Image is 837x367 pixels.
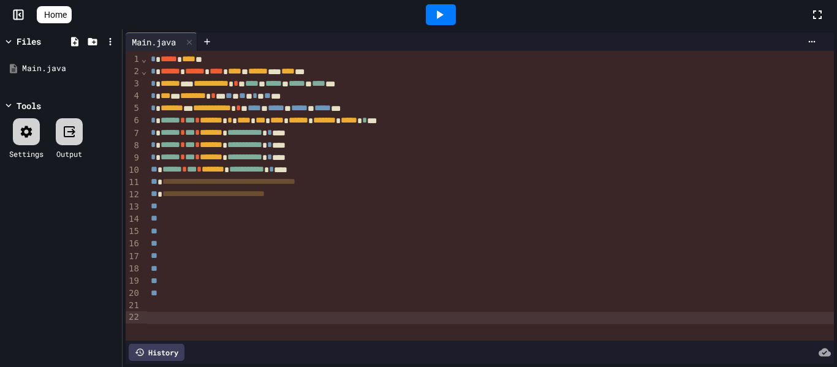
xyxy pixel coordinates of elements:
[37,6,72,23] a: Home
[126,275,141,287] div: 19
[9,148,44,159] div: Settings
[126,251,141,263] div: 17
[126,66,141,78] div: 2
[17,99,41,112] div: Tools
[126,90,141,102] div: 4
[17,35,41,48] div: Files
[141,66,147,76] span: Fold line
[126,213,141,225] div: 14
[126,300,141,312] div: 21
[44,9,67,21] span: Home
[141,54,147,64] span: Fold line
[126,140,141,152] div: 8
[126,102,141,115] div: 5
[129,344,184,361] div: History
[126,152,141,164] div: 9
[126,164,141,176] div: 10
[22,62,118,75] div: Main.java
[126,176,141,189] div: 11
[126,127,141,140] div: 7
[126,32,197,51] div: Main.java
[126,287,141,300] div: 20
[126,263,141,275] div: 18
[126,78,141,90] div: 3
[56,148,82,159] div: Output
[126,36,182,48] div: Main.java
[126,238,141,250] div: 16
[126,53,141,66] div: 1
[126,225,141,238] div: 15
[126,201,141,213] div: 13
[126,115,141,127] div: 6
[126,189,141,201] div: 12
[126,311,141,323] div: 22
